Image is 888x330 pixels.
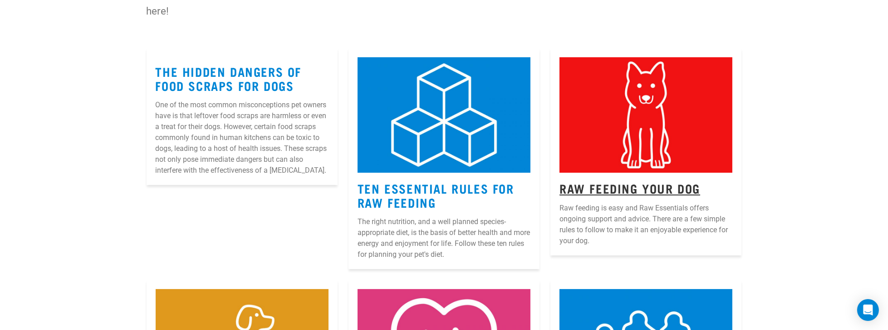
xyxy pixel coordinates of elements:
p: Raw feeding is easy and Raw Essentials offers ongoing support and advice. There are a few simple ... [559,203,732,246]
p: The right nutrition, and a well planned species-appropriate diet, is the basis of better health a... [358,216,530,260]
div: Open Intercom Messenger [857,299,879,321]
a: Raw Feeding Your Dog [559,185,700,191]
p: One of the most common misconceptions pet owners have is that leftover food scraps are harmless o... [156,100,329,176]
img: 2.jpg [559,57,732,173]
a: Ten Essential Rules for Raw Feeding [358,185,514,205]
img: 1.jpg [358,57,530,173]
a: The Hidden Dangers of Food Scraps for Dogs [156,68,302,89]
